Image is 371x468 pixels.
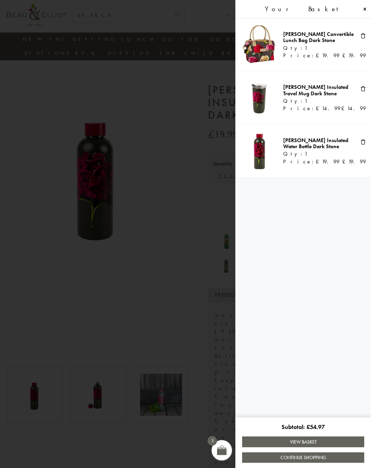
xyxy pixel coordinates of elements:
[240,78,278,116] img: Sarah Kelleher travel mug dark stone
[316,52,322,59] span: £
[283,98,356,105] div: Qty:
[242,436,364,447] a: View Basket
[283,31,354,44] a: [PERSON_NAME] Convertible Lunch Bag Dark Stone
[283,159,356,165] div: Price:
[342,52,348,59] span: £
[316,158,339,165] bdi: 19.99
[283,137,348,150] a: [PERSON_NAME] Insulated Water Bottle Dark Stone
[265,5,344,13] span: Your Basket
[281,423,307,431] span: Subtotal
[305,98,307,104] span: 1
[240,25,278,63] img: Sarah Kelleher Lunch Bag Dark Stone
[307,423,310,431] span: £
[240,132,278,169] img: Sarah Kelleher Insulated Water Bottle Dark Stone
[316,105,340,112] bdi: 14.99
[316,105,322,112] span: £
[341,105,366,112] bdi: 14.99
[283,151,356,158] div: Qty:
[283,53,356,59] div: Price:
[307,423,325,431] bdi: 54.97
[316,158,322,165] span: £
[342,158,348,165] span: £
[242,452,364,463] a: Continue Shopping
[283,83,348,97] a: [PERSON_NAME] Insulated Travel Mug Dark Stone
[341,105,347,112] span: £
[283,105,356,112] div: Price:
[342,52,366,59] bdi: 19.99
[316,52,339,59] bdi: 19.99
[208,436,217,446] span: 3
[283,45,356,53] div: Qty:
[342,158,366,165] bdi: 19.99
[305,45,307,51] span: 1
[305,151,307,157] span: 1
